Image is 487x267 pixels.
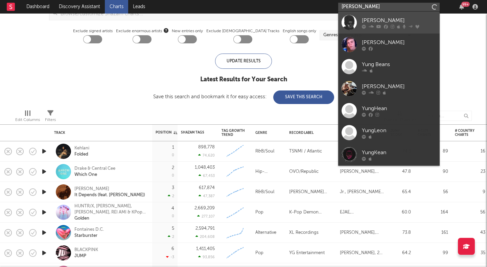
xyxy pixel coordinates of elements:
[338,78,440,100] a: [PERSON_NAME]
[255,188,274,196] div: R&B/Soul
[168,194,174,198] div: 2
[15,116,40,124] div: Edit Columns
[418,188,448,196] div: 56
[255,168,282,176] div: Hip-Hop/Rap
[153,94,334,99] div: Save this search and bookmark it for easy access:
[418,249,448,257] div: 99
[74,151,89,158] div: Folded
[171,206,174,211] div: 4
[283,27,316,35] label: English songs only
[391,188,411,196] div: 65.4
[74,215,147,222] div: Golden
[362,148,436,157] div: YungKean
[74,233,104,239] div: Starburster
[289,249,325,257] div: YG Entertainment
[45,107,56,127] div: Filters
[338,144,440,166] a: YungKean
[455,249,485,257] div: 35
[74,145,89,158] a: KehlaniFolded
[74,227,104,233] div: Fontaines D.C.
[45,116,56,124] div: Filters
[198,255,215,259] div: 93,856
[255,229,276,237] div: Alternative
[222,129,245,137] div: Tag Growth Trend
[273,90,334,104] button: Save This Search
[172,27,203,35] label: New entries only
[156,130,177,135] div: Position
[461,2,470,7] div: 99 +
[340,168,384,176] div: [PERSON_NAME], [PERSON_NAME]
[255,249,263,257] div: Pop
[172,145,174,150] div: 1
[73,27,113,35] label: Exclude signed artists
[196,247,215,251] div: 1,411,405
[198,153,215,158] div: 74,620
[455,188,485,196] div: 9
[172,174,174,178] div: 0
[338,56,440,78] a: Yung Beans
[74,227,104,239] a: Fontaines D.C.Starburster
[172,214,174,218] div: 0
[362,104,436,112] div: YungHean
[391,208,411,217] div: 60.0
[362,60,436,68] div: Yung Beans
[362,16,436,24] div: [PERSON_NAME]
[172,186,174,190] div: 3
[74,247,98,253] div: BLACKPINK
[391,229,411,237] div: 73.8
[74,166,115,172] div: Drake & Central Cee
[15,107,40,127] div: Edit Columns
[116,27,168,35] span: Exclude enormous artists
[455,229,485,237] div: 43
[74,172,115,178] div: Which One
[418,229,448,237] div: 161
[195,226,215,231] div: 2,594,791
[255,147,274,156] div: R&B/Soul
[195,165,215,170] div: 1,048,403
[199,186,215,190] div: 617,874
[338,3,440,11] input: Search for artists
[74,166,115,178] a: Drake & Central CeeWhich One
[418,168,448,176] div: 90
[338,100,440,122] a: YungHean
[255,208,263,217] div: Pop
[421,111,472,121] input: Search...
[194,206,215,210] div: 2,669,209
[340,229,384,237] div: [PERSON_NAME], [PERSON_NAME], [PERSON_NAME], [PERSON_NAME], [PERSON_NAME], [PERSON_NAME]
[153,76,334,84] div: Latest Results for Your Search
[362,126,436,135] div: YungLeon
[391,168,411,176] div: 47.8
[323,31,362,39] div: Genres
[255,131,279,135] div: Genre
[199,173,215,178] div: 67,453
[166,255,174,259] div: -3
[74,203,147,222] a: HUNTR/X, [PERSON_NAME], [PERSON_NAME], REI AMI & KPop Demon Hunters CastGolden
[418,208,448,217] div: 164
[164,27,168,34] button: Exclude enormous artists
[195,234,215,239] div: 204,608
[362,38,436,46] div: [PERSON_NAME]
[199,194,215,198] div: 47,387
[74,145,89,151] div: Kehlani
[362,82,436,90] div: [PERSON_NAME]
[455,208,485,217] div: 56
[289,147,322,156] div: TSNMI / Atlantic
[74,247,98,259] a: BLACKPINKJUMP
[171,247,174,251] div: 6
[455,147,485,156] div: 16
[197,214,215,219] div: 277,107
[74,186,145,198] a: [PERSON_NAME]It Depends (feat. [PERSON_NAME])
[340,188,384,196] div: Jr., [PERSON_NAME], [PERSON_NAME], [PERSON_NAME], [PERSON_NAME], [PERSON_NAME], [PERSON_NAME], [P...
[168,234,174,239] div: 2
[455,168,485,176] div: 23
[206,27,279,35] label: Exclude [DEMOGRAPHIC_DATA] Tracks
[198,145,215,149] div: 898,778
[391,249,411,257] div: 64.2
[74,186,145,192] div: [PERSON_NAME]
[338,122,440,144] a: YungLeon
[289,229,319,237] div: XL Recordings
[215,54,272,69] div: Update Results
[340,208,384,217] div: EJAE, [PERSON_NAME], [PERSON_NAME], [PERSON_NAME], [PERSON_NAME], [PERSON_NAME], [PERSON_NAME]
[459,4,464,9] button: 99+
[340,249,384,257] div: [PERSON_NAME], 24, [PERSON_NAME], [PERSON_NAME] [PERSON_NAME], [PERSON_NAME], JUMPA, Ape Drums, [...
